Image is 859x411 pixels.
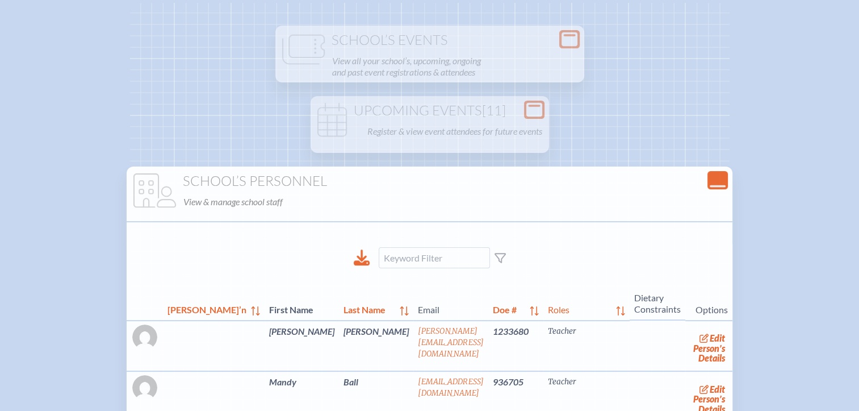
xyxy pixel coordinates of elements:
[132,325,157,350] img: Gravatar
[343,302,395,315] span: Last Name
[493,302,525,315] span: Doe #
[131,173,728,189] h1: School’s Personnel
[367,123,542,139] p: Register & view event attendees for future events
[183,194,726,210] p: View & manage school staff
[132,375,157,400] img: Gravatar
[269,302,334,315] span: First Name
[634,290,681,315] span: Dietary Constraints
[167,302,246,315] span: [PERSON_NAME]’n
[339,321,413,371] td: [PERSON_NAME]
[418,326,484,359] a: [PERSON_NAME][EMAIL_ADDRESS][DOMAIN_NAME]
[315,103,544,119] h1: Upcoming Events
[543,321,630,371] td: Teacher
[548,302,611,315] span: Roles
[280,32,580,48] h1: School’s Events
[332,53,577,80] p: View all your school’s, upcoming, ongoing and past event registrations & attendees
[265,321,339,371] td: [PERSON_NAME]
[418,377,484,398] a: [EMAIL_ADDRESS][DOMAIN_NAME]
[482,102,506,119] span: [11]
[418,302,484,315] span: Email
[710,333,725,343] span: edit
[690,330,728,366] a: editPerson’s Details
[690,302,728,315] span: Options
[710,384,725,395] span: edit
[354,250,370,266] div: Download to CSV
[379,247,490,268] input: Keyword Filter
[488,321,543,371] td: 1233680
